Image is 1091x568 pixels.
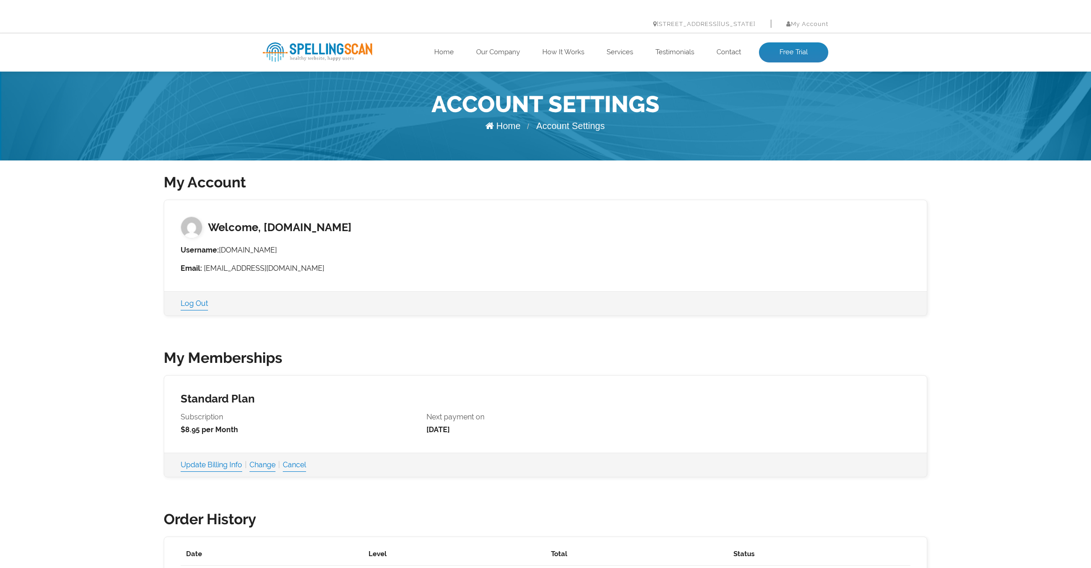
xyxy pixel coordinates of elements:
h2: My Account [164,173,927,191]
span: | [245,460,247,469]
th: Total [545,542,728,566]
span: / [527,123,529,130]
li: [EMAIL_ADDRESS][DOMAIN_NAME] [181,262,910,275]
th: Date [181,542,363,566]
span: | [278,460,280,469]
span: Subscription [181,411,418,423]
h2: Order History [164,510,927,528]
li: [DOMAIN_NAME] [181,244,910,257]
th: Level [363,542,545,566]
a: Home [485,121,520,131]
th: Status [728,542,910,566]
span: [DATE] [426,425,450,434]
img: spellingScan [263,42,372,62]
a: Free Trial [759,42,828,62]
h3: Welcome, [DOMAIN_NAME] [164,200,927,238]
strong: Username: [181,246,219,254]
a: Update Billing Info [181,459,242,471]
strong: Email: [181,264,202,273]
a: Log Out [181,297,208,310]
h2: My Memberships [164,349,927,367]
a: Cancel Standard Plan Membership [283,459,306,471]
h3: Standard Plan [164,376,927,405]
a: Change Standard Plan Membership [249,459,275,471]
span: Next payment on [426,411,664,423]
span: $8.95 per Month [181,425,238,434]
h1: Account Settings [263,88,828,120]
span: Account Settings [536,121,605,131]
